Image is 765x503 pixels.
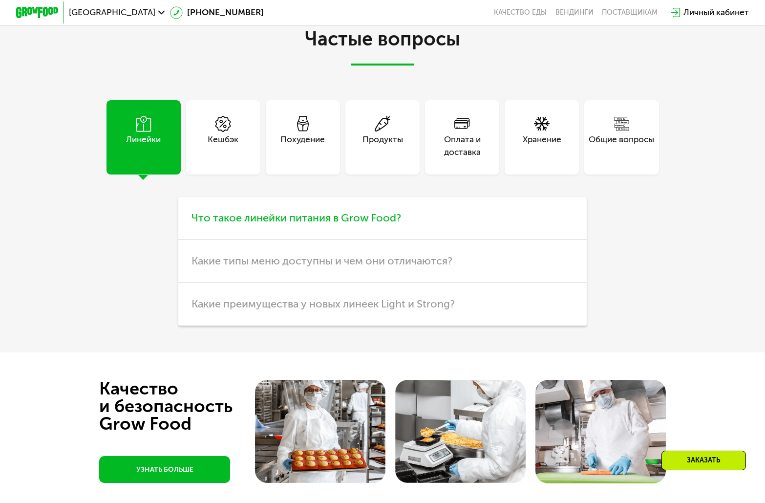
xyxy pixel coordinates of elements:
div: Линейки [126,133,161,159]
a: Вендинги [555,8,594,17]
div: Кешбэк [208,133,238,159]
div: Продукты [362,133,403,159]
a: УЗНАТЬ БОЛЬШЕ [99,456,230,483]
span: [GEOGRAPHIC_DATA] [69,8,155,17]
div: Похудение [280,133,325,159]
span: Какие преимущества у новых линеек Light и Strong? [191,298,455,310]
div: Оплата и доставка [425,133,499,159]
div: Общие вопросы [589,133,654,159]
span: Что такое линейки питания в Grow Food? [191,212,401,224]
a: Качество еды [494,8,547,17]
a: [PHONE_NUMBER] [170,6,264,19]
div: Заказать [661,451,746,470]
h2: Частые вопросы [85,28,680,66]
div: Личный кабинет [683,6,749,19]
div: Качество и безопасность Grow Food [99,380,269,433]
div: Хранение [523,133,561,159]
div: поставщикам [602,8,658,17]
span: Какие типы меню доступны и чем они отличаются? [191,255,452,267]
